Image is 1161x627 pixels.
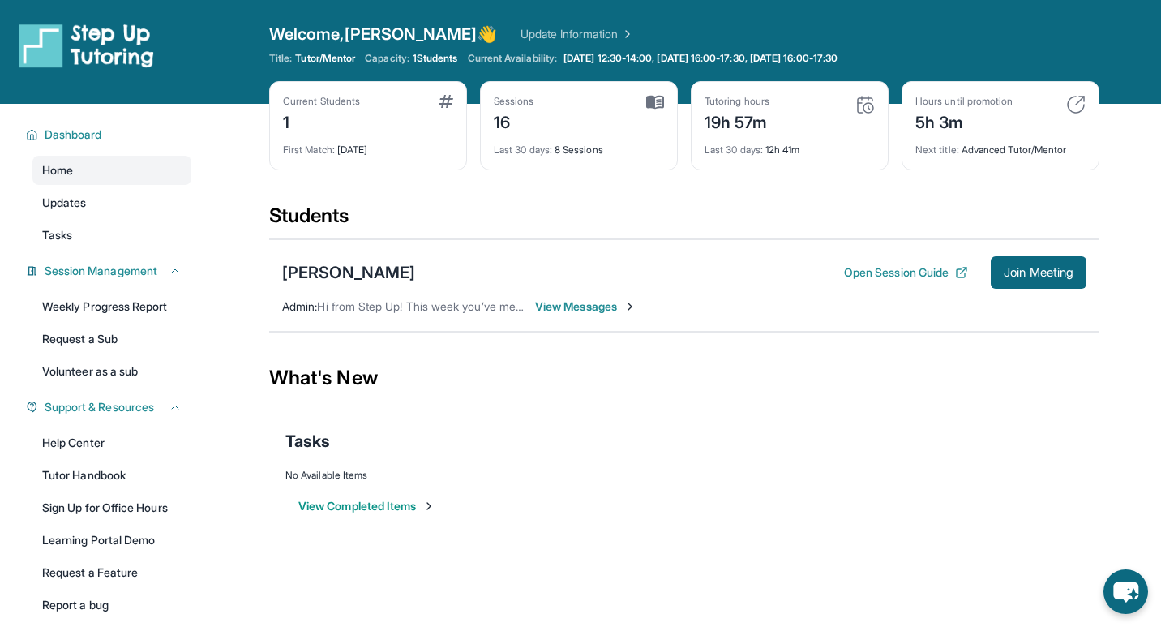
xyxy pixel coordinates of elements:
div: [PERSON_NAME] [282,261,415,284]
div: 12h 41m [705,134,875,157]
a: Volunteer as a sub [32,357,191,386]
span: 1 Students [413,52,458,65]
span: Admin : [282,299,317,313]
span: Last 30 days : [705,144,763,156]
div: 8 Sessions [494,134,664,157]
span: Title: [269,52,292,65]
a: Home [32,156,191,185]
a: Weekly Progress Report [32,292,191,321]
span: Join Meeting [1004,268,1073,277]
div: 5h 3m [915,108,1013,134]
a: Request a Sub [32,324,191,354]
span: Current Availability: [468,52,557,65]
div: Sessions [494,95,534,108]
img: card [1066,95,1086,114]
span: Session Management [45,263,157,279]
div: 1 [283,108,360,134]
span: Hi from Step Up! This week you’ve met for 127 minutes and this month you’ve met for 13 hours. Hap... [317,299,887,313]
span: Updates [42,195,87,211]
img: Chevron-Right [623,300,636,313]
a: Update Information [521,26,634,42]
span: Capacity: [365,52,409,65]
span: [DATE] 12:30-14:00, [DATE] 16:00-17:30, [DATE] 16:00-17:30 [563,52,838,65]
span: Tasks [42,227,72,243]
img: card [646,95,664,110]
button: Open Session Guide [844,264,968,281]
button: Support & Resources [38,399,182,415]
a: Help Center [32,428,191,457]
a: Request a Feature [32,558,191,587]
a: Updates [32,188,191,217]
span: Home [42,162,73,178]
span: Welcome, [PERSON_NAME] 👋 [269,23,498,45]
div: [DATE] [283,134,453,157]
div: No Available Items [285,469,1083,482]
img: Chevron Right [618,26,634,42]
span: Tutor/Mentor [295,52,355,65]
div: What's New [269,342,1099,414]
span: View Messages [535,298,636,315]
button: View Completed Items [298,498,435,514]
span: Dashboard [45,127,102,143]
span: Next title : [915,144,959,156]
span: Last 30 days : [494,144,552,156]
span: Support & Resources [45,399,154,415]
div: Students [269,203,1099,238]
button: Join Meeting [991,256,1086,289]
img: card [439,95,453,108]
a: [DATE] 12:30-14:00, [DATE] 16:00-17:30, [DATE] 16:00-17:30 [560,52,841,65]
div: Hours until promotion [915,95,1013,108]
a: Learning Portal Demo [32,526,191,555]
img: logo [19,23,154,68]
a: Tutor Handbook [32,461,191,490]
a: Report a bug [32,590,191,620]
a: Sign Up for Office Hours [32,493,191,522]
div: Current Students [283,95,360,108]
div: Advanced Tutor/Mentor [915,134,1086,157]
span: Tasks [285,430,330,453]
div: 16 [494,108,534,134]
div: 19h 57m [705,108,769,134]
button: chat-button [1103,569,1148,614]
img: card [855,95,875,114]
button: Session Management [38,263,182,279]
a: Tasks [32,221,191,250]
button: Dashboard [38,127,182,143]
span: First Match : [283,144,335,156]
div: Tutoring hours [705,95,769,108]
